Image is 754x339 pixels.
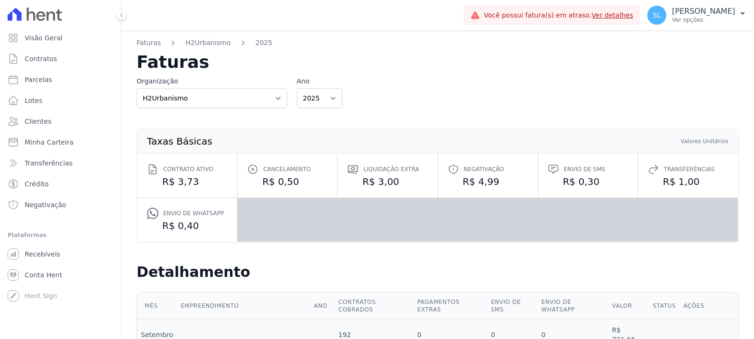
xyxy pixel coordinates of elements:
[487,293,537,320] th: Envio de SMS
[653,12,661,18] span: SL
[137,38,161,48] a: Faturas
[137,54,739,71] h2: Faturas
[4,112,117,131] a: Clientes
[347,175,428,188] dd: R$ 3,00
[664,165,715,174] span: Transferências
[25,270,62,280] span: Conta Hent
[256,38,273,48] a: 2025
[147,137,213,146] th: Taxas Básicas
[297,76,342,86] label: Ano
[25,158,73,168] span: Transferências
[4,133,117,152] a: Minha Carteira
[4,49,117,68] a: Contratos
[137,76,287,86] label: Organização
[147,219,228,232] dd: R$ 0,40
[4,154,117,173] a: Transferências
[4,266,117,284] a: Conta Hent
[649,293,680,320] th: Status
[564,165,606,174] span: Envio de SMS
[4,70,117,89] a: Parcelas
[163,209,224,218] span: Envio de Whatsapp
[25,54,57,64] span: Contratos
[4,91,117,110] a: Lotes
[310,293,335,320] th: Ano
[672,7,735,16] p: [PERSON_NAME]
[363,165,419,174] span: Liquidação extra
[608,293,649,320] th: Valor
[163,165,213,174] span: Contrato ativo
[25,96,43,105] span: Lotes
[25,75,52,84] span: Parcelas
[137,293,177,320] th: Mês
[640,2,754,28] button: SL [PERSON_NAME] Ver opções
[680,137,729,146] th: Valores Unitários
[484,10,633,20] span: Você possui fatura(s) em atraso.
[538,293,608,320] th: Envio de Whatsapp
[185,38,230,48] a: H2Urbanismo
[464,165,504,174] span: Negativação
[4,28,117,47] a: Visão Geral
[4,245,117,264] a: Recebíveis
[137,38,739,54] nav: Breadcrumb
[25,249,60,259] span: Recebíveis
[137,264,739,281] h2: Detalhamento
[548,175,628,188] dd: R$ 0,30
[177,293,310,320] th: Empreendimento
[25,200,66,210] span: Negativação
[263,165,311,174] span: Cancelamento
[25,33,63,43] span: Visão Geral
[4,195,117,214] a: Negativação
[25,179,49,189] span: Crédito
[25,117,51,126] span: Clientes
[592,11,634,19] a: Ver detalhes
[680,293,738,320] th: Ações
[414,293,487,320] th: Pagamentos extras
[247,175,328,188] dd: R$ 0,50
[448,175,528,188] dd: R$ 4,99
[25,137,74,147] span: Minha Carteira
[4,174,117,193] a: Crédito
[8,229,113,241] div: Plataformas
[335,293,414,320] th: Contratos cobrados
[648,175,728,188] dd: R$ 1,00
[672,16,735,24] p: Ver opções
[147,175,228,188] dd: R$ 3,73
